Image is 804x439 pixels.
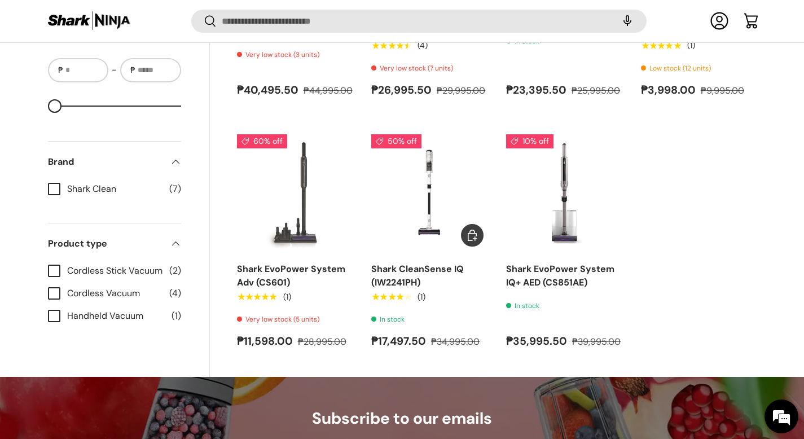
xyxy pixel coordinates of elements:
[169,287,181,300] span: (4)
[57,64,64,76] span: ₱
[506,134,623,251] a: Shark EvoPower System IQ+ AED (CS851AE)
[129,64,137,76] span: ₱
[67,264,162,278] span: Cordless Stick Vacuum
[67,182,162,196] span: Shark Clean
[48,142,181,182] summary: Brand
[47,10,131,32] img: Shark Ninja Philippines
[172,309,181,323] span: (1)
[112,63,117,77] span: -
[371,263,464,288] a: Shark CleanSense IQ (IW2241PH)
[371,134,488,251] a: Shark CleanSense IQ (IW2241PH)
[371,134,488,251] img: shark-kion-iw2241-full-view-shark-ninja-philippines
[48,223,181,264] summary: Product type
[169,182,181,196] span: (7)
[609,9,645,34] speech-search-button: Search by voice
[48,155,163,169] span: Brand
[506,134,553,148] span: 10% off
[237,263,345,288] a: Shark EvoPower System Adv (CS601)
[48,237,163,251] span: Product type
[237,134,287,148] span: 60% off
[371,134,421,148] span: 50% off
[237,134,354,251] a: Shark EvoPower System Adv (CS601)
[67,287,162,300] span: Cordless Vacuum
[225,409,580,429] h2: Subscribe to our emails
[169,264,181,278] span: (2)
[506,263,614,288] a: Shark EvoPower System IQ+ AED (CS851AE)
[67,309,165,323] span: Handheld Vacuum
